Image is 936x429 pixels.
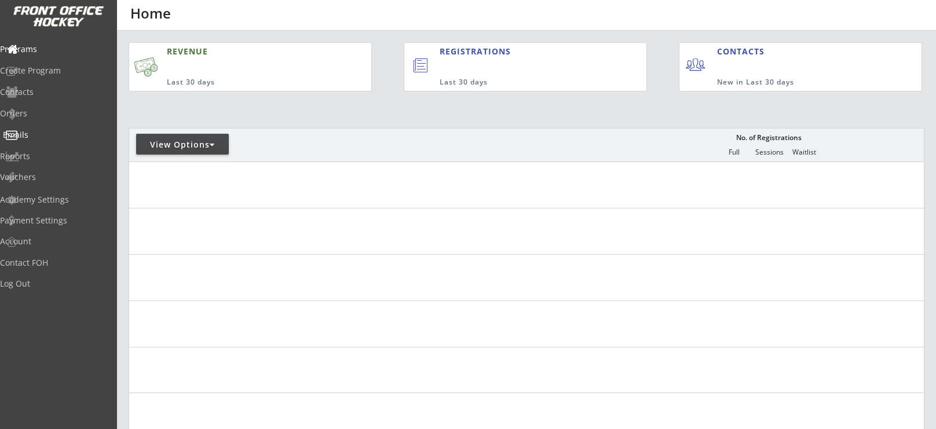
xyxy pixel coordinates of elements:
div: View Options [136,139,229,151]
div: REGISTRATIONS [440,46,593,57]
div: Emails [3,131,107,139]
div: New in Last 30 days [717,78,868,87]
div: Sessions [752,148,787,156]
div: Last 30 days [167,78,315,87]
div: CONTACTS [717,46,770,57]
div: No. of Registrations [733,134,805,142]
div: Full [716,148,751,156]
div: Waitlist [787,148,821,156]
div: REVENUE [167,46,315,57]
div: Last 30 days [440,78,599,87]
